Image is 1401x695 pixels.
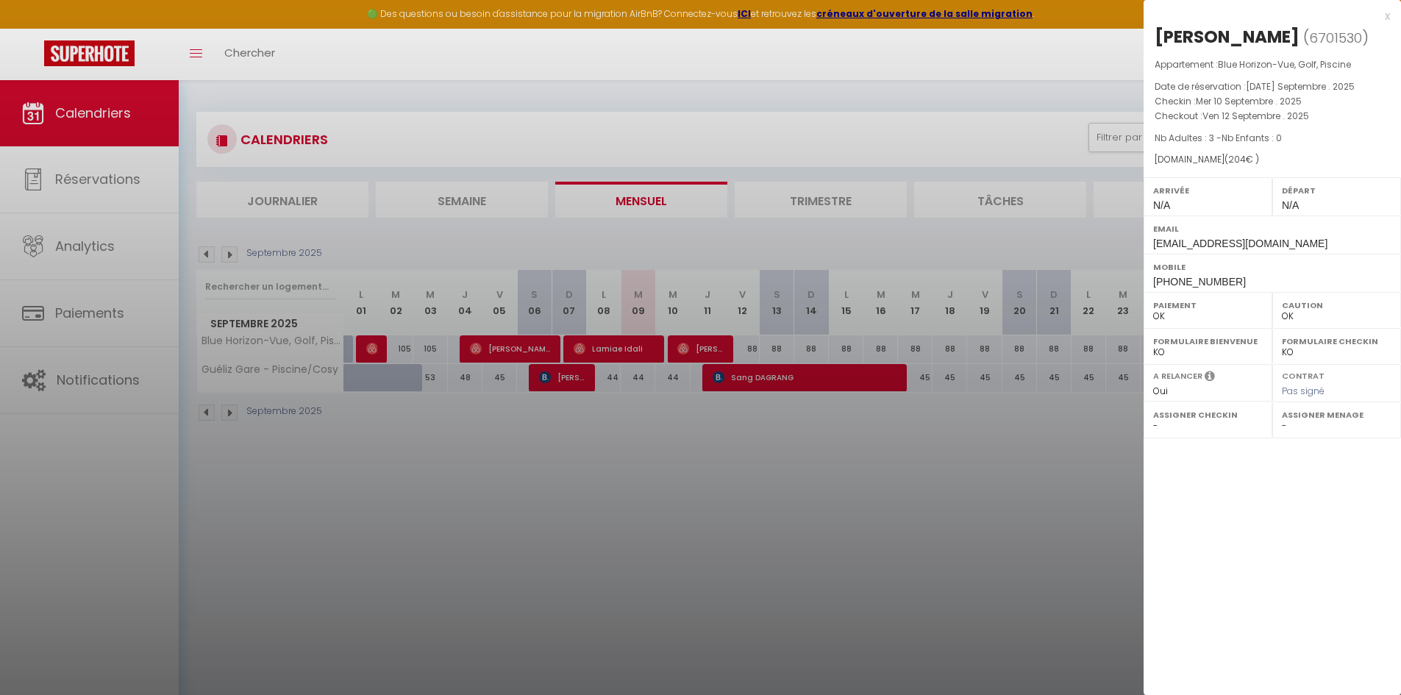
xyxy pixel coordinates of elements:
[1155,132,1282,144] span: Nb Adultes : 3 -
[1153,199,1170,211] span: N/A
[1155,153,1390,167] div: [DOMAIN_NAME]
[1196,95,1302,107] span: Mer 10 Septembre . 2025
[1153,298,1263,313] label: Paiement
[1202,110,1309,122] span: Ven 12 Septembre . 2025
[1153,221,1391,236] label: Email
[1282,334,1391,349] label: Formulaire Checkin
[1282,298,1391,313] label: Caution
[1218,58,1351,71] span: Blue Horizon-Vue, Golf, Piscine
[1246,80,1355,93] span: [DATE] Septembre . 2025
[1155,25,1300,49] div: [PERSON_NAME]
[1309,29,1362,47] span: 6701530
[1282,183,1391,198] label: Départ
[1155,57,1390,72] p: Appartement :
[1282,407,1391,422] label: Assigner Menage
[1153,407,1263,422] label: Assigner Checkin
[1155,94,1390,109] p: Checkin :
[1153,334,1263,349] label: Formulaire Bienvenue
[1282,370,1325,379] label: Contrat
[1224,153,1259,165] span: ( € )
[1155,109,1390,124] p: Checkout :
[1153,260,1391,274] label: Mobile
[1222,132,1282,144] span: Nb Enfants : 0
[1282,385,1325,397] span: Pas signé
[1153,183,1263,198] label: Arrivée
[1155,79,1390,94] p: Date de réservation :
[1228,153,1246,165] span: 204
[1153,238,1327,249] span: [EMAIL_ADDRESS][DOMAIN_NAME]
[1205,370,1215,386] i: Sélectionner OUI si vous souhaiter envoyer les séquences de messages post-checkout
[1153,370,1202,382] label: A relancer
[1153,276,1246,288] span: [PHONE_NUMBER]
[1282,199,1299,211] span: N/A
[1303,27,1369,48] span: ( )
[1144,7,1390,25] div: x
